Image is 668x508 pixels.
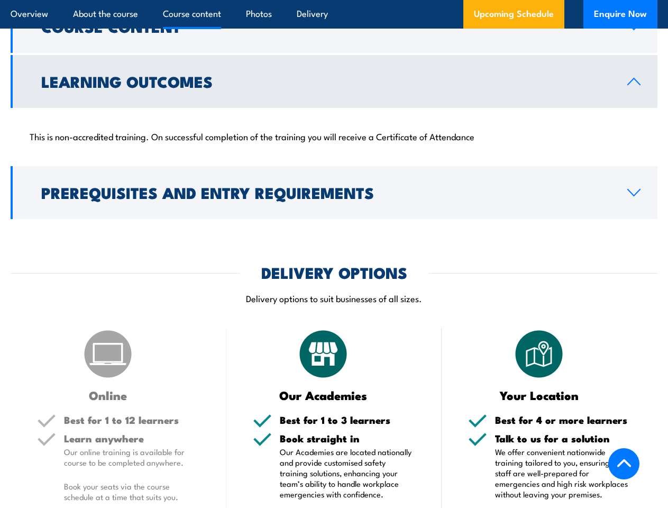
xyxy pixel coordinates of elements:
[64,433,200,443] h5: Learn anywhere
[64,415,200,425] h5: Best for 1 to 12 learners
[280,447,416,500] p: Our Academies are located nationally and provide customised safety training solutions, enhancing ...
[495,447,631,500] p: We offer convenient nationwide training tailored to you, ensuring your staff are well-prepared fo...
[280,433,416,443] h5: Book straight in
[41,185,610,199] h2: Prerequisites and Entry Requirements
[11,55,657,108] a: Learning Outcomes
[11,166,657,219] a: Prerequisites and Entry Requirements
[495,415,631,425] h5: Best for 4 or more learners
[64,481,200,502] p: Book your seats via the course schedule at a time that suits you.
[64,447,200,468] p: Our online training is available for course to be completed anywhere.
[11,292,657,304] p: Delivery options to suit businesses of all sizes.
[37,389,179,401] h3: Online
[30,131,638,141] p: This is non-accredited training. On successful completion of the training you will receive a Cert...
[468,389,610,401] h3: Your Location
[41,74,610,88] h2: Learning Outcomes
[253,389,395,401] h3: Our Academies
[495,433,631,443] h5: Talk to us for a solution
[280,415,416,425] h5: Best for 1 to 3 learners
[41,19,610,33] h2: Course Content
[261,265,407,279] h2: DELIVERY OPTIONS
